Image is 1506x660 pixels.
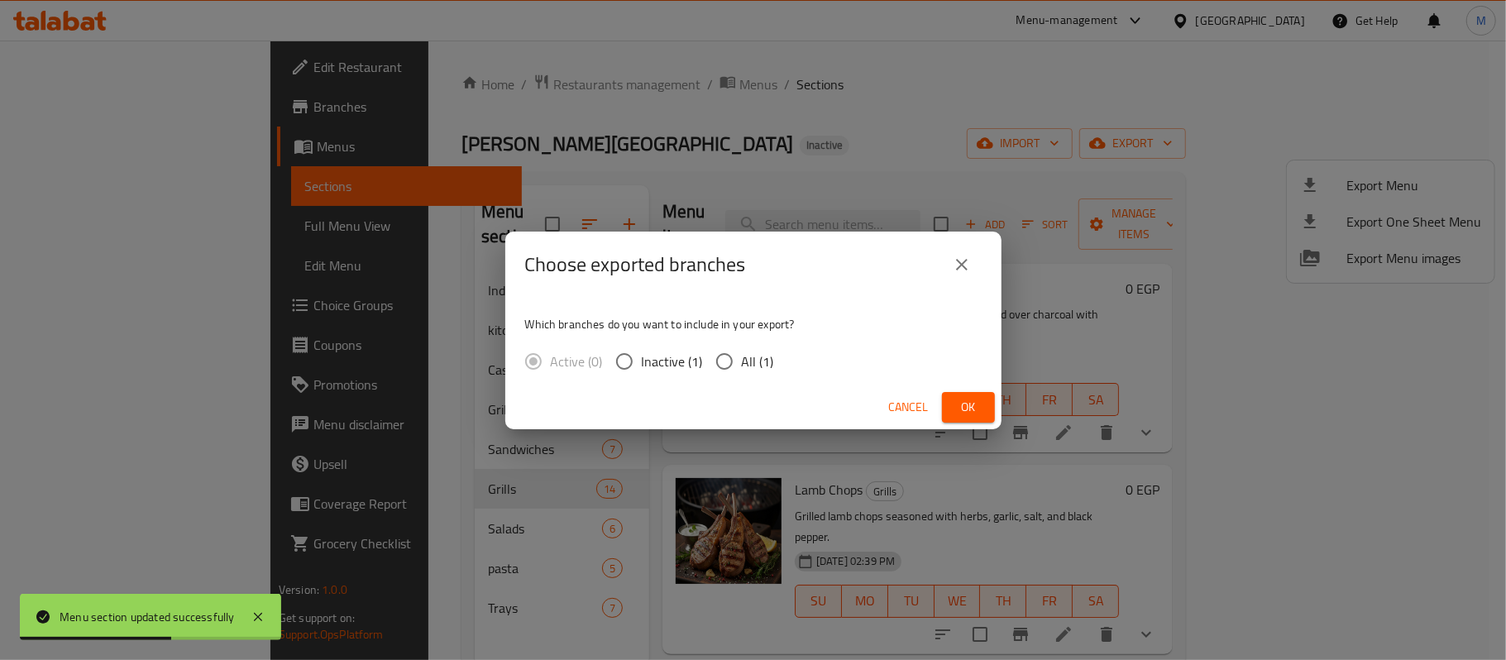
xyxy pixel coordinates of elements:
[551,352,603,371] span: Active (0)
[889,397,929,418] span: Cancel
[60,608,235,626] div: Menu section updated successfully
[955,397,982,418] span: Ok
[525,251,746,278] h2: Choose exported branches
[642,352,703,371] span: Inactive (1)
[942,245,982,285] button: close
[882,392,935,423] button: Cancel
[742,352,774,371] span: All (1)
[525,316,982,332] p: Which branches do you want to include in your export?
[942,392,995,423] button: Ok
